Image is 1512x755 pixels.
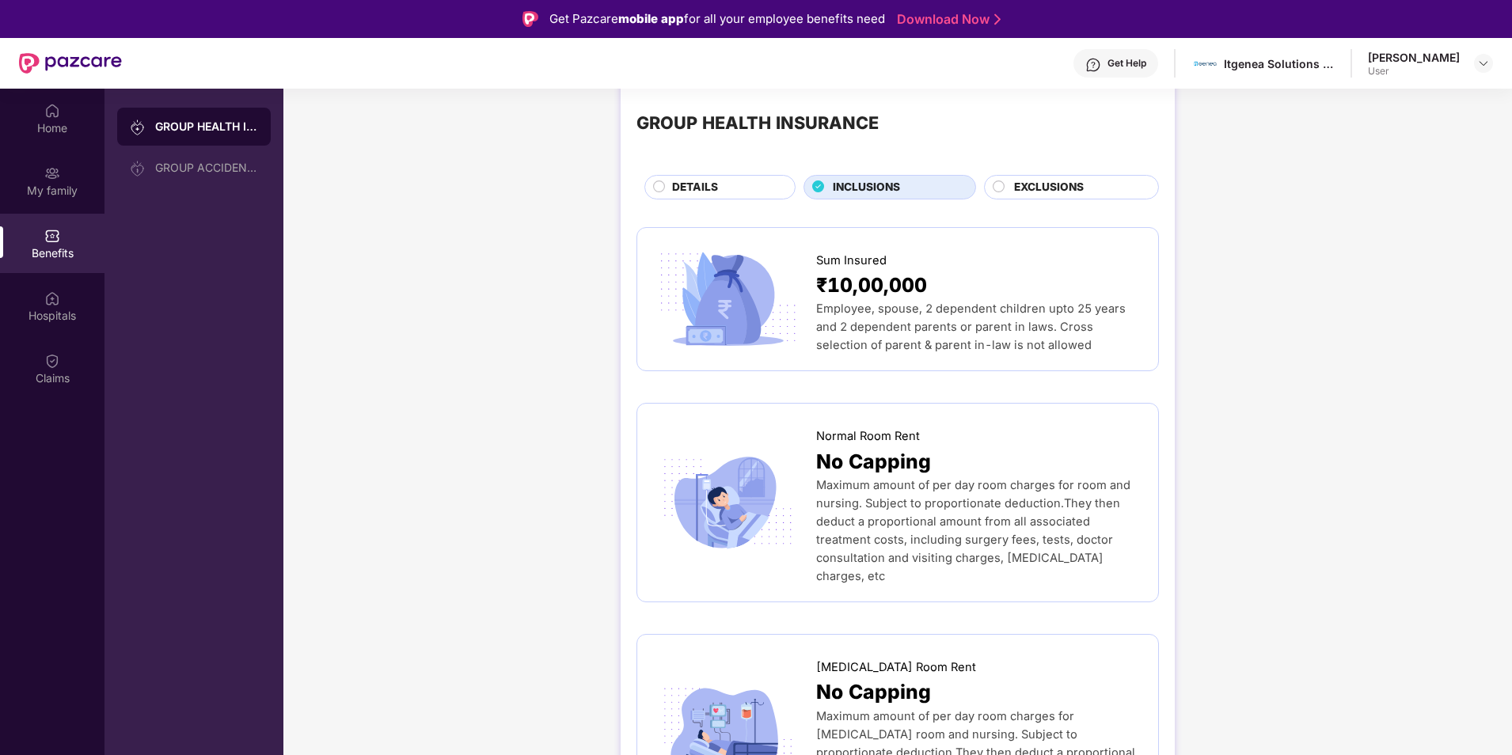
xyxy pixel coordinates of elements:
[816,478,1130,583] span: Maximum amount of per day room charges for room and nursing. Subject to proportionate deduction.T...
[816,252,887,270] span: Sum Insured
[816,270,927,301] span: ₹10,00,000
[1368,50,1460,65] div: [PERSON_NAME]
[653,451,803,556] img: icon
[44,103,60,119] img: svg+xml;base64,PHN2ZyBpZD0iSG9tZSIgeG1sbnM9Imh0dHA6Ly93d3cudzMub3JnLzIwMDAvc3ZnIiB3aWR0aD0iMjAiIG...
[653,247,803,351] img: icon
[522,11,538,27] img: Logo
[44,353,60,369] img: svg+xml;base64,PHN2ZyBpZD0iQ2xhaW0iIHhtbG5zPSJodHRwOi8vd3d3LnczLm9yZy8yMDAwL3N2ZyIgd2lkdGg9IjIwIi...
[155,161,258,174] div: GROUP ACCIDENTAL INSURANCE
[1224,56,1335,71] div: Itgenea Solutions Private Limited
[1107,57,1146,70] div: Get Help
[1368,65,1460,78] div: User
[130,120,146,135] img: svg+xml;base64,PHN2ZyB3aWR0aD0iMjAiIGhlaWdodD0iMjAiIHZpZXdCb3g9IjAgMCAyMCAyMCIgZmlsbD0ibm9uZSIgeG...
[1085,57,1101,73] img: svg+xml;base64,PHN2ZyBpZD0iSGVscC0zMngzMiIgeG1sbnM9Imh0dHA6Ly93d3cudzMub3JnLzIwMDAvc3ZnIiB3aWR0aD...
[1477,57,1490,70] img: svg+xml;base64,PHN2ZyBpZD0iRHJvcGRvd24tMzJ4MzIiIHhtbG5zPSJodHRwOi8vd3d3LnczLm9yZy8yMDAwL3N2ZyIgd2...
[130,161,146,176] img: svg+xml;base64,PHN2ZyB3aWR0aD0iMjAiIGhlaWdodD0iMjAiIHZpZXdCb3g9IjAgMCAyMCAyMCIgZmlsbD0ibm9uZSIgeG...
[44,290,60,306] img: svg+xml;base64,PHN2ZyBpZD0iSG9zcGl0YWxzIiB4bWxucz0iaHR0cDovL3d3dy53My5vcmcvMjAwMC9zdmciIHdpZHRoPS...
[816,677,931,708] span: No Capping
[816,446,931,477] span: No Capping
[994,11,1001,28] img: Stroke
[833,179,900,196] span: INCLUSIONS
[19,53,122,74] img: New Pazcare Logo
[897,11,996,28] a: Download Now
[44,165,60,181] img: svg+xml;base64,PHN2ZyB3aWR0aD0iMjAiIGhlaWdodD0iMjAiIHZpZXdCb3g9IjAgMCAyMCAyMCIgZmlsbD0ibm9uZSIgeG...
[636,109,879,136] div: GROUP HEALTH INSURANCE
[816,302,1126,352] span: Employee, spouse, 2 dependent children upto 25 years and 2 dependent parents or parent in laws. C...
[155,119,258,135] div: GROUP HEALTH INSURANCE
[549,9,885,28] div: Get Pazcare for all your employee benefits need
[1014,179,1084,196] span: EXCLUSIONS
[618,11,684,26] strong: mobile app
[816,427,920,446] span: Normal Room Rent
[672,179,718,196] span: DETAILS
[1194,52,1217,75] img: 106931595_3072030449549100_5699994001076542286_n.png
[816,658,976,677] span: [MEDICAL_DATA] Room Rent
[44,228,60,244] img: svg+xml;base64,PHN2ZyBpZD0iQmVuZWZpdHMiIHhtbG5zPSJodHRwOi8vd3d3LnczLm9yZy8yMDAwL3N2ZyIgd2lkdGg9Ij...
